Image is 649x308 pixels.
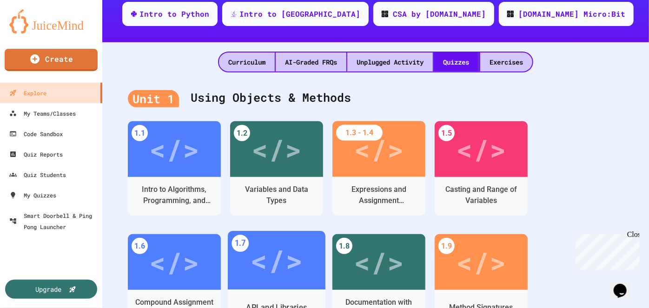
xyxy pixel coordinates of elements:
[354,241,404,283] div: </>
[354,128,404,170] div: </>
[336,238,352,254] div: 1.8
[9,169,66,180] div: Quiz Students
[456,128,506,170] div: </>
[347,52,433,72] div: Unplugged Activity
[438,238,455,254] div: 1.9
[276,52,346,72] div: AI-Graded FRQs
[382,11,388,17] img: CODE_logo_RGB.png
[9,149,63,160] div: Quiz Reports
[232,235,249,252] div: 1.7
[507,11,514,17] img: CODE_logo_RGB.png
[456,241,506,283] div: </>
[9,87,46,98] div: Explore
[139,8,209,20] div: Intro to Python
[434,52,478,72] div: Quizzes
[252,128,302,170] div: </>
[219,52,275,72] div: Curriculum
[442,184,521,206] div: Casting and Range of Variables
[4,4,64,59] div: Chat with us now!Close
[480,52,532,72] div: Exercises
[9,210,99,232] div: Smart Doorbell & Ping Pong Launcher
[135,184,214,206] div: Intro to Algorithms, Programming, and Compilers
[132,125,148,141] div: 1.1
[393,8,486,20] div: CSA by [DOMAIN_NAME]
[438,125,455,141] div: 1.5
[610,271,640,299] iframe: chat widget
[339,184,418,206] div: Expressions and Assignment Statements
[36,284,62,294] div: Upgrade
[149,128,199,170] div: </>
[239,8,360,20] div: Intro to [GEOGRAPHIC_DATA]
[336,125,383,141] div: 1.3 - 1.4
[9,190,56,201] div: My Quizzes
[9,9,93,33] img: logo-orange.svg
[234,125,250,141] div: 1.2
[149,241,199,283] div: </>
[9,108,76,119] div: My Teams/Classes
[237,184,316,206] div: Variables and Data Types
[5,49,98,71] a: Create
[250,238,303,282] div: </>
[9,128,63,139] div: Code Sandbox
[128,79,623,117] div: Using Objects & Methods
[572,230,640,270] iframe: chat widget
[128,90,179,108] div: Unit 1
[132,238,148,254] div: 1.6
[518,8,625,20] div: [DOMAIN_NAME] Micro:Bit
